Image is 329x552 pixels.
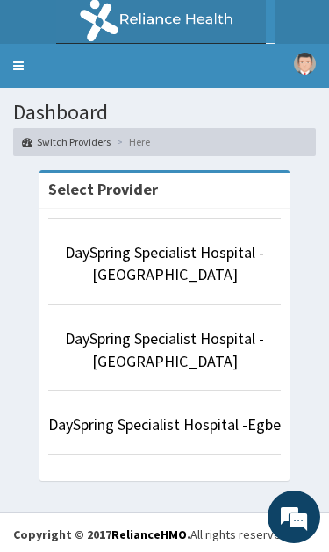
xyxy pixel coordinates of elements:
[48,179,158,199] strong: Select Provider
[112,134,150,149] li: Here
[48,414,281,434] a: DaySpring Specialist Hospital -Egbe
[294,53,316,75] img: User Image
[13,527,190,542] strong: Copyright © 2017 .
[65,328,264,371] a: DaySpring Specialist Hospital - [GEOGRAPHIC_DATA]
[22,134,111,149] a: Switch Providers
[13,101,316,124] h1: Dashboard
[65,242,264,285] a: DaySpring Specialist Hospital - [GEOGRAPHIC_DATA]
[111,527,187,542] a: RelianceHMO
